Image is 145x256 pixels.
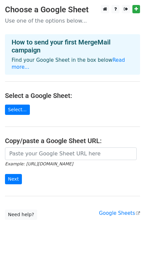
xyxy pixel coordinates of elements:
h3: Choose a Google Sheet [5,5,140,15]
small: Example: [URL][DOMAIN_NAME] [5,161,73,166]
a: Google Sheets [99,210,140,216]
h4: Copy/paste a Google Sheet URL: [5,137,140,145]
input: Paste your Google Sheet URL here [5,147,137,160]
p: Find your Google Sheet in the box below [12,57,133,71]
a: Select... [5,105,30,115]
input: Next [5,174,22,184]
h4: Select a Google Sheet: [5,92,140,100]
h4: How to send your first MergeMail campaign [12,38,133,54]
a: Need help? [5,210,37,220]
p: Use one of the options below... [5,17,140,24]
a: Read more... [12,57,125,70]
